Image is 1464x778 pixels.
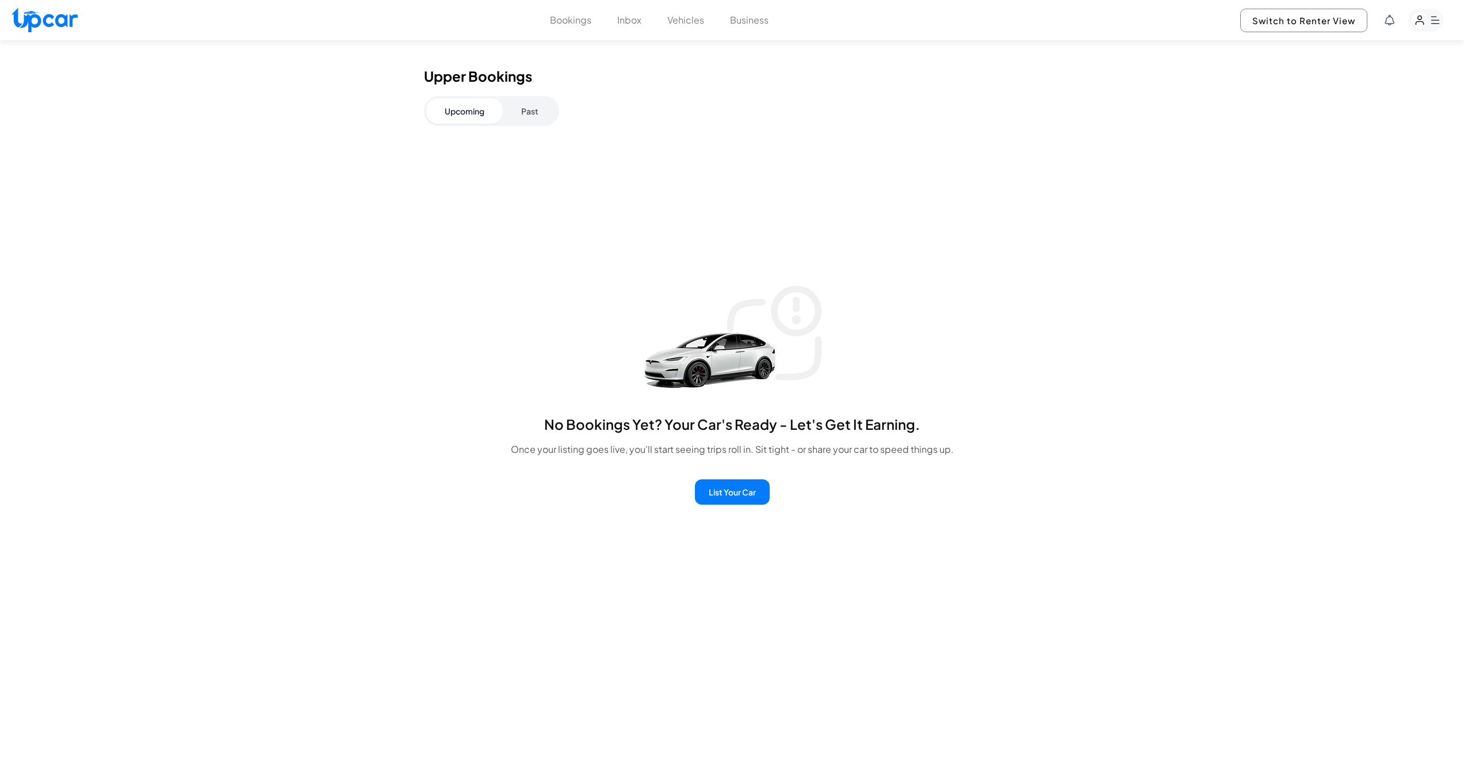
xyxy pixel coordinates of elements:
button: Business [730,13,769,27]
h1: No Bookings Yet? Your Car's Ready - Let's Get It Earning. [511,415,954,433]
button: Inbox [617,13,641,27]
button: Bookings [550,13,591,27]
button: Vehicles [667,13,704,27]
button: Past [503,98,557,124]
p: Once your listing goes live, you'll start seeing trips roll in. Sit tight - or share your car to ... [511,443,954,456]
img: booking [637,280,827,401]
h1: Upper Bookings [424,68,1041,85]
button: Upcoming [426,98,503,124]
button: Switch to Renter View [1240,9,1367,32]
button: List Your Car [695,479,770,505]
img: Upcar Logo [12,7,78,32]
